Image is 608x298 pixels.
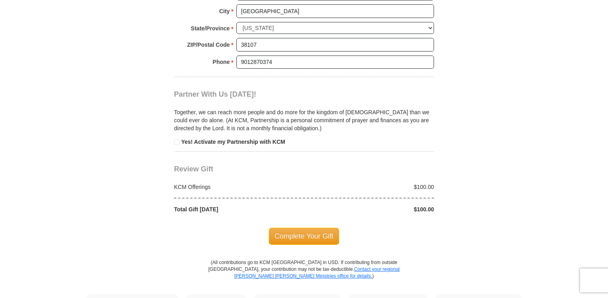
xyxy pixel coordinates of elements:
[181,139,285,145] strong: Yes! Activate my Partnership with KCM
[170,183,304,191] div: KCM Offerings
[187,39,230,50] strong: ZIP/Postal Code
[219,6,230,17] strong: City
[208,259,400,294] p: (All contributions go to KCM [GEOGRAPHIC_DATA] in USD. If contributing from outside [GEOGRAPHIC_D...
[174,90,256,98] span: Partner With Us [DATE]!
[213,56,230,68] strong: Phone
[170,205,304,213] div: Total Gift [DATE]
[234,266,400,279] a: Contact your regional [PERSON_NAME] [PERSON_NAME] Ministries office for details.
[174,108,434,132] p: Together, we can reach more people and do more for the kingdom of [DEMOGRAPHIC_DATA] than we coul...
[269,228,340,244] span: Complete Your Gift
[174,165,213,173] span: Review Gift
[191,23,230,34] strong: State/Province
[304,205,438,213] div: $100.00
[304,183,438,191] div: $100.00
